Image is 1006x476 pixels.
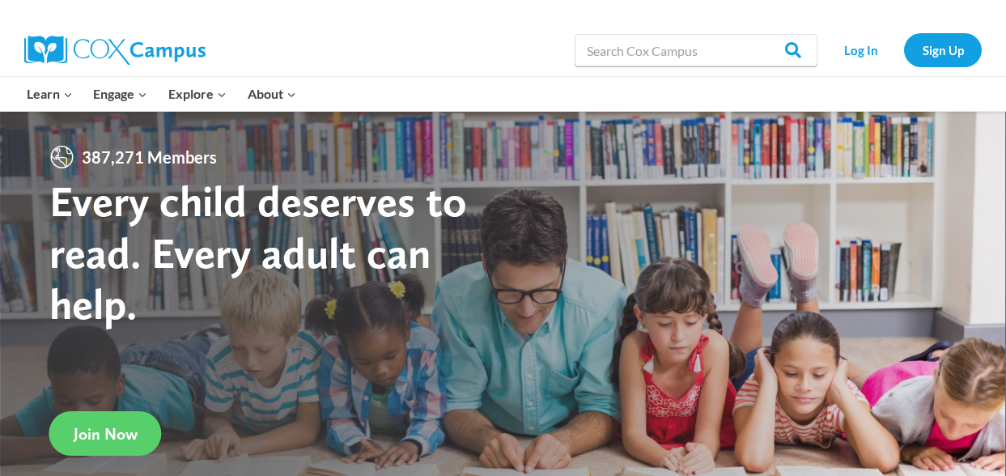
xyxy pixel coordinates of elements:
a: Log In [826,33,896,66]
nav: Secondary Navigation [826,33,982,66]
input: Search Cox Campus [575,34,817,66]
a: Join Now [49,411,162,456]
span: Learn [27,83,73,104]
span: Explore [168,83,227,104]
a: Sign Up [904,33,982,66]
span: 387,271 Members [75,144,223,170]
span: About [248,83,296,104]
nav: Primary Navigation [16,77,306,111]
span: Join Now [74,424,138,444]
span: Engage [93,83,147,104]
strong: Every child deserves to read. Every adult can help. [49,175,467,329]
img: Cox Campus [24,36,206,65]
